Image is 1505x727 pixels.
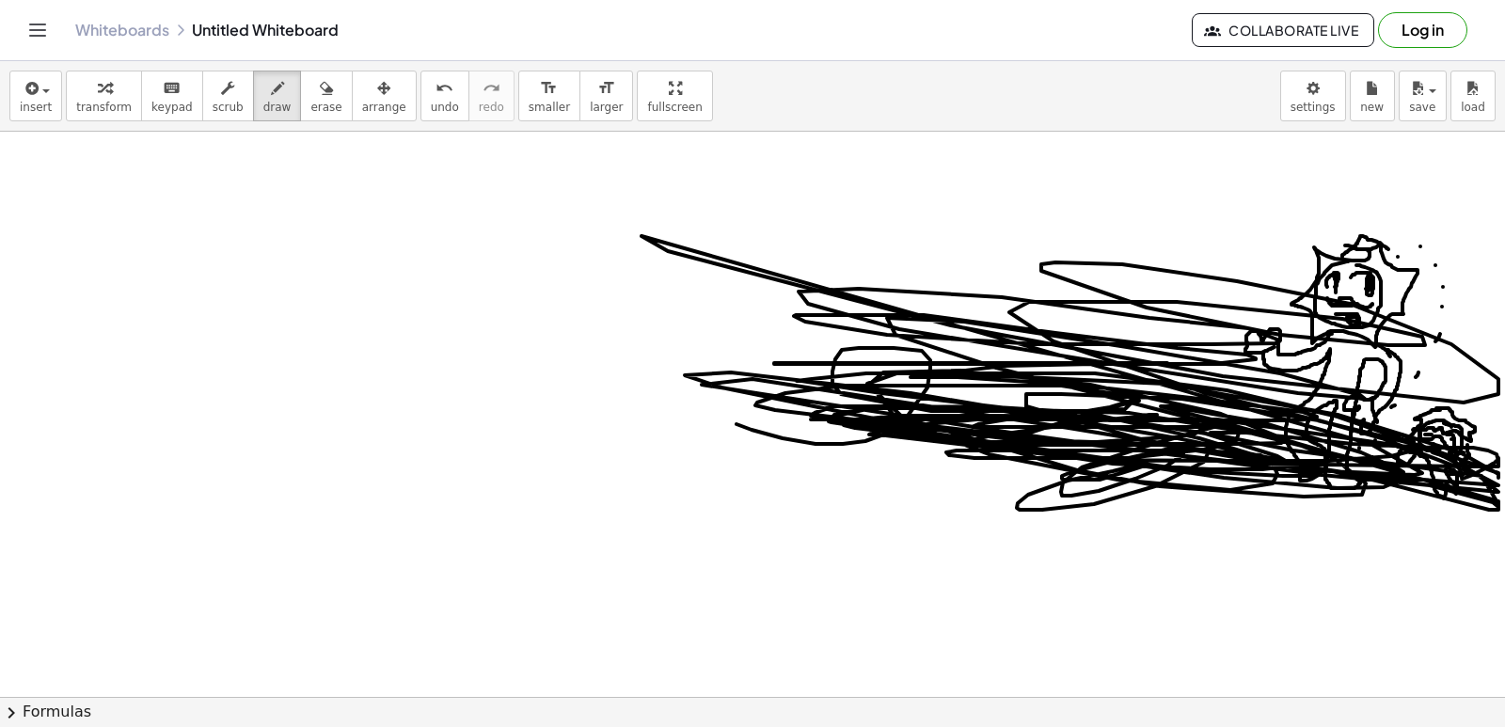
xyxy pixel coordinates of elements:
i: keyboard [163,77,181,100]
button: save [1399,71,1447,121]
span: keypad [151,101,193,114]
span: new [1360,101,1384,114]
button: new [1350,71,1395,121]
button: scrub [202,71,254,121]
button: redoredo [468,71,515,121]
button: Toggle navigation [23,15,53,45]
span: redo [479,101,504,114]
i: format_size [540,77,558,100]
button: load [1450,71,1496,121]
i: redo [483,77,500,100]
button: keyboardkeypad [141,71,203,121]
button: erase [300,71,352,121]
span: smaller [529,101,570,114]
span: arrange [362,101,406,114]
span: settings [1291,101,1336,114]
span: Collaborate Live [1208,22,1358,39]
i: format_size [597,77,615,100]
span: transform [76,101,132,114]
span: undo [431,101,459,114]
button: arrange [352,71,417,121]
span: fullscreen [647,101,702,114]
button: transform [66,71,142,121]
button: draw [253,71,302,121]
button: insert [9,71,62,121]
span: scrub [213,101,244,114]
button: fullscreen [637,71,712,121]
button: undoundo [420,71,469,121]
span: erase [310,101,341,114]
button: Collaborate Live [1192,13,1374,47]
a: Whiteboards [75,21,169,40]
button: format_sizelarger [579,71,633,121]
button: format_sizesmaller [518,71,580,121]
span: insert [20,101,52,114]
span: save [1409,101,1435,114]
span: load [1461,101,1485,114]
span: larger [590,101,623,114]
button: Log in [1378,12,1467,48]
button: settings [1280,71,1346,121]
i: undo [436,77,453,100]
span: draw [263,101,292,114]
